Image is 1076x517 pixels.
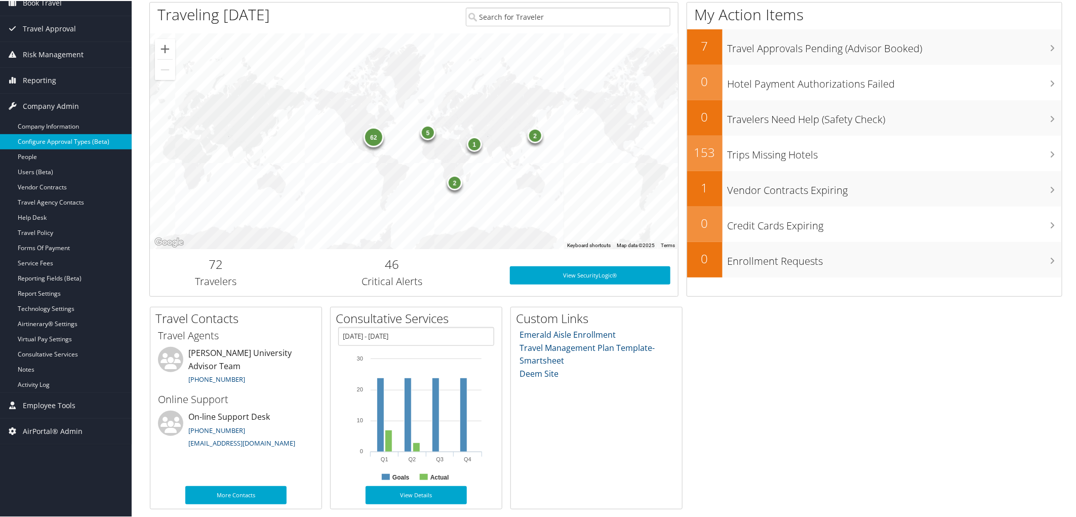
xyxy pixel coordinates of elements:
h1: My Action Items [687,3,1062,24]
button: Zoom out [155,59,175,79]
a: Travel Management Plan Template- Smartsheet [520,341,655,366]
div: 2 [447,174,462,189]
button: Keyboard shortcuts [567,241,611,248]
h2: 1 [687,178,723,195]
h2: 0 [687,72,723,89]
span: Reporting [23,67,56,92]
h3: Vendor Contracts Expiring [728,177,1062,196]
h2: Consultative Services [336,309,502,326]
div: 62 [364,126,384,146]
a: 0Hotel Payment Authorizations Failed [687,64,1062,99]
a: 153Trips Missing Hotels [687,135,1062,170]
a: Deem Site [520,367,559,378]
div: 5 [420,124,435,139]
h3: Travel Agents [158,328,314,342]
div: 1 [467,135,482,150]
h3: Travel Approvals Pending (Advisor Booked) [728,35,1062,55]
a: 0Credit Cards Expiring [687,206,1062,241]
tspan: 20 [357,385,363,391]
h3: Online Support [158,391,314,406]
h2: 0 [687,214,723,231]
span: Travel Approval [23,15,76,41]
text: Q3 [436,455,444,461]
span: AirPortal® Admin [23,418,83,443]
a: [EMAIL_ADDRESS][DOMAIN_NAME] [188,438,295,447]
tspan: 10 [357,416,363,422]
h3: Critical Alerts [290,273,495,288]
h3: Travelers [157,273,274,288]
h2: 7 [687,36,723,54]
h2: 46 [290,255,495,272]
span: Map data ©2025 [617,242,655,247]
h1: Traveling [DATE] [157,3,270,24]
a: Emerald Aisle Enrollment [520,328,616,339]
h2: 153 [687,143,723,160]
a: More Contacts [185,485,287,503]
h2: Travel Contacts [155,309,322,326]
text: Q4 [464,455,471,461]
li: [PERSON_NAME] University Advisor Team [153,346,319,387]
h2: Custom Links [516,309,682,326]
span: Employee Tools [23,392,75,417]
button: Zoom in [155,38,175,58]
tspan: 0 [360,447,363,453]
h3: Travelers Need Help (Safety Check) [728,106,1062,126]
text: Actual [430,473,449,480]
h3: Credit Cards Expiring [728,213,1062,232]
img: Google [152,235,186,248]
a: [PHONE_NUMBER] [188,374,245,383]
span: Risk Management [23,41,84,66]
h3: Hotel Payment Authorizations Failed [728,71,1062,90]
text: Q2 [409,455,416,461]
div: 2 [528,127,543,142]
li: On-line Support Desk [153,410,319,451]
a: Open this area in Google Maps (opens a new window) [152,235,186,248]
h2: 72 [157,255,274,272]
a: 0Travelers Need Help (Safety Check) [687,99,1062,135]
text: Goals [392,473,410,480]
h3: Trips Missing Hotels [728,142,1062,161]
a: [PHONE_NUMBER] [188,425,245,434]
h3: Enrollment Requests [728,248,1062,267]
tspan: 30 [357,354,363,361]
h2: 0 [687,107,723,125]
a: Terms (opens in new tab) [661,242,675,247]
text: Q1 [381,455,388,461]
a: View SecurityLogic® [510,265,671,284]
a: 0Enrollment Requests [687,241,1062,276]
a: 1Vendor Contracts Expiring [687,170,1062,206]
input: Search for Traveler [466,7,671,25]
h2: 0 [687,249,723,266]
a: 7Travel Approvals Pending (Advisor Booked) [687,28,1062,64]
a: View Details [366,485,467,503]
span: Company Admin [23,93,79,118]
